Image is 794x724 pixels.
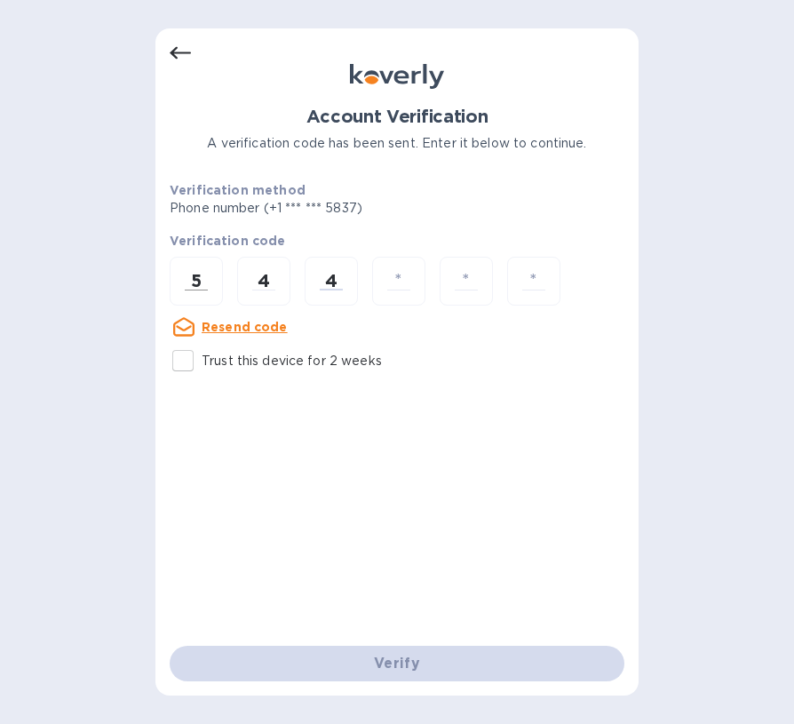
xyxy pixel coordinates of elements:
[170,199,498,218] p: Phone number (+1 *** *** 5837)
[202,320,288,334] u: Resend code
[170,134,624,153] p: A verification code has been sent. Enter it below to continue.
[202,352,382,370] p: Trust this device for 2 weeks
[170,232,624,250] p: Verification code
[170,107,624,127] h1: Account Verification
[170,183,306,197] b: Verification method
